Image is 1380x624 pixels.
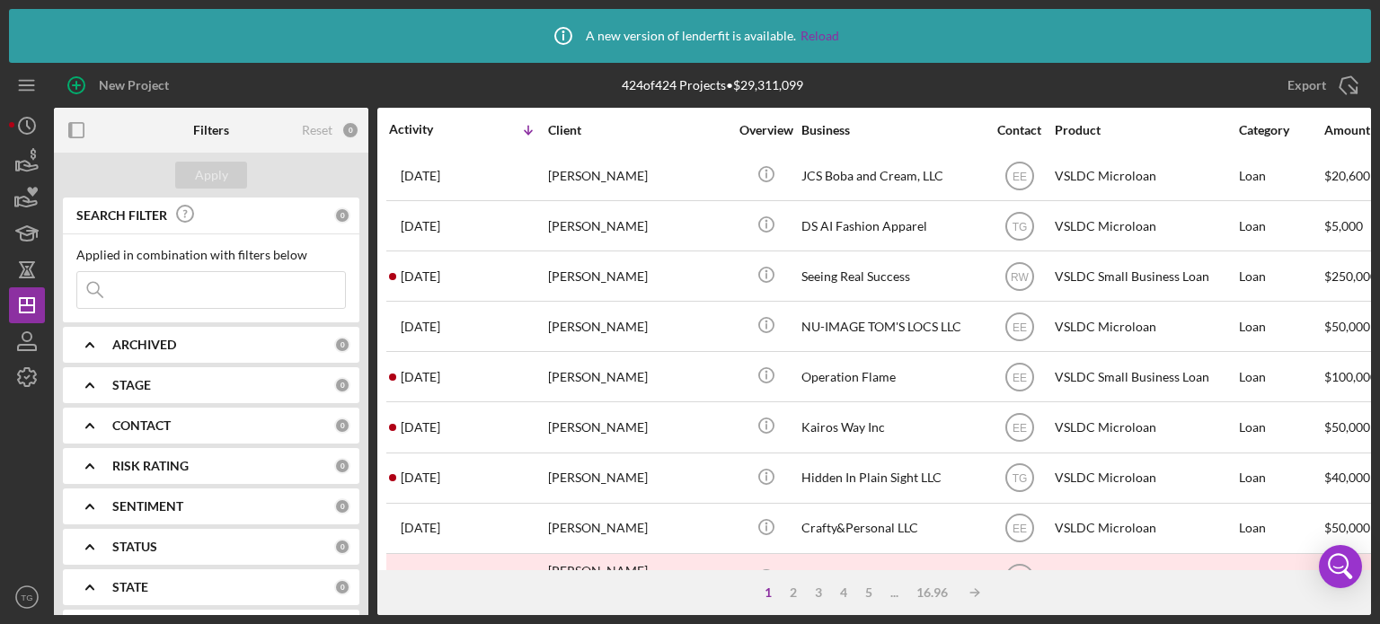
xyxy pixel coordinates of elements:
div: VSLDC Microloan [1055,403,1234,451]
div: Export [1287,67,1326,103]
text: TG [1012,220,1027,233]
time: 2025-07-26 04:29 [401,370,440,384]
div: JCS Boba and Cream, LLC [801,152,981,199]
div: 0 [334,337,350,353]
div: VSLDC Microloan [1055,454,1234,502]
text: TG [1012,472,1027,485]
div: A new version of lenderfit is available. [541,13,839,58]
b: CONTACT [112,418,171,433]
div: Applied in combination with filters below [76,248,346,262]
div: [PERSON_NAME] [548,353,728,400]
div: New Project [99,67,169,103]
div: Seeing Real Success [801,252,981,300]
div: [PERSON_NAME] [548,403,728,451]
time: 2025-07-21 07:47 [401,521,440,535]
button: Export [1269,67,1371,103]
div: 0 [334,579,350,595]
div: Loan [1239,152,1322,199]
div: VSLDC Microloan [1055,303,1234,350]
div: 424 of 424 Projects • $29,311,099 [622,78,803,92]
div: Loan [1239,202,1322,250]
div: 2 [781,585,806,600]
div: 3 [806,585,831,600]
time: 2025-07-22 18:09 [401,470,440,485]
div: Loan [1239,454,1322,502]
button: TG [9,579,45,615]
div: VSLDC Microloan [1055,555,1234,602]
div: 0 [334,377,350,393]
div: Apply [195,162,228,189]
text: TG [21,593,32,602]
time: 2025-07-29 03:28 [401,219,440,233]
b: STAGE [112,378,151,392]
text: EE [1012,372,1026,384]
div: ... [881,585,907,600]
div: Client [548,123,728,137]
text: EE [1012,321,1026,333]
div: 0 [341,121,359,139]
div: VSLDC Small Business Loan [1055,353,1234,400]
div: VSLDC Microloan [1055,152,1234,199]
div: Loan [1239,505,1322,552]
div: 0 [334,207,350,224]
div: Category [1239,123,1322,137]
div: Loan [1239,353,1322,400]
b: ARCHIVED [112,338,176,352]
div: [PERSON_NAME] [548,152,728,199]
div: Business [801,123,981,137]
text: EE [1012,422,1026,435]
div: Open Intercom Messenger [1319,545,1362,588]
time: 2025-07-30 17:06 [401,169,440,183]
div: Loan [1239,252,1322,300]
time: 2025-07-23 02:40 [401,420,440,435]
div: Operation Flame [801,353,981,400]
button: Apply [175,162,247,189]
time: 2025-07-28 22:35 [401,269,440,284]
b: SENTIMENT [112,499,183,514]
button: New Project [54,67,187,103]
div: VSLDC Small Business Loan [1055,252,1234,300]
div: [PERSON_NAME] [548,252,728,300]
a: Reload [801,29,839,43]
div: 0 [334,539,350,555]
div: DS AI Fashion Apparel [801,202,981,250]
div: 4 [831,585,856,600]
text: EE [1012,523,1026,535]
div: [PERSON_NAME] [548,303,728,350]
b: RISK RATING [112,459,189,473]
div: [PERSON_NAME] [801,555,981,602]
text: EE [1012,170,1026,182]
div: Loan [1239,303,1322,350]
div: [PERSON_NAME] [548,202,728,250]
div: Contact [986,123,1053,137]
div: VSLDC Microloan [1055,202,1234,250]
text: RW [1011,270,1029,283]
div: Kairos Way Inc [801,403,981,451]
div: 5 [856,585,881,600]
div: 0 [334,417,350,434]
div: 1 [756,585,781,600]
div: Reset [302,123,332,137]
b: STATE [112,580,148,594]
b: STATUS [112,540,157,554]
div: Loan [1239,403,1322,451]
time: 2025-07-28 02:24 [401,320,440,334]
div: 16.96 [907,585,957,600]
div: Loan [1239,555,1322,602]
div: Hidden In Plain Sight LLC [801,454,981,502]
div: [PERSON_NAME] [548,505,728,552]
div: Activity [389,122,468,136]
div: Product [1055,123,1234,137]
div: Crafty&Personal LLC [801,505,981,552]
b: SEARCH FILTER [76,208,167,223]
div: VSLDC Microloan [1055,505,1234,552]
div: NU-IMAGE TOM'S LOCS LLC [801,303,981,350]
div: 0 [334,498,350,514]
div: Overview [732,123,800,137]
div: 0 [334,458,350,474]
div: [PERSON_NAME] [548,454,728,502]
b: Filters [193,123,229,137]
div: [PERSON_NAME] [PERSON_NAME] [548,555,728,602]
